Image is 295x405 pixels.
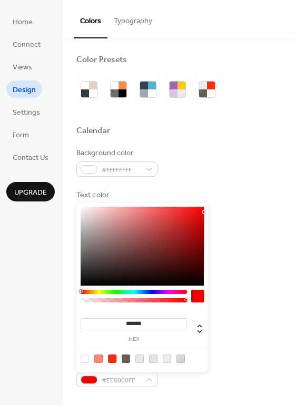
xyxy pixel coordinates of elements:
a: Settings [6,103,46,120]
a: Design [6,80,42,98]
span: Form [13,130,29,141]
div: Text color [76,190,155,201]
div: Background color [76,148,155,159]
button: Upgrade [6,182,55,201]
div: rgb(255, 135, 115) [94,355,103,363]
span: Design [13,85,36,96]
div: Calendar [76,126,110,137]
div: Color Presets [76,55,127,66]
span: Connect [13,39,41,50]
span: Home [13,17,33,28]
div: rgb(106, 93, 83) [122,355,130,363]
span: #FFFFFFFF [102,165,141,176]
div: rgb(255, 255, 255) [81,355,89,363]
a: Contact Us [6,148,55,166]
span: Views [13,62,32,73]
div: rgb(230, 228, 226) [149,355,158,363]
a: Views [6,58,38,75]
div: rgb(234, 232, 230) [135,355,144,363]
div: rgb(237, 236, 235) [163,355,171,363]
a: Home [6,13,39,30]
div: rgb(213, 216, 216) [176,355,185,363]
a: Connect [6,35,47,53]
span: Upgrade [14,187,47,198]
div: rgb(255, 43, 6) [108,355,116,363]
span: #EE0000FF [102,375,141,386]
a: Form [6,126,35,143]
label: hex [81,337,187,342]
span: Contact Us [13,153,48,164]
span: Settings [13,107,40,118]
